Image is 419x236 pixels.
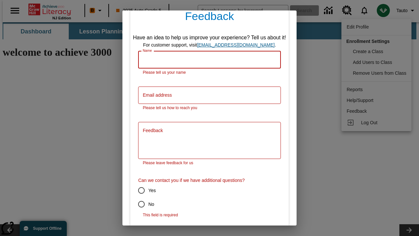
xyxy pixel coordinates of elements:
[138,184,281,211] div: contact-permission
[143,69,276,76] p: Please tell us your name
[143,160,276,167] p: Please leave feedback for us
[143,105,276,111] p: Please tell us how to reach you
[143,48,152,53] label: Name
[148,201,154,208] span: No
[130,4,289,31] h4: Feedback
[197,42,275,48] a: support, will open in new browser tab
[148,187,156,194] span: Yes
[133,42,286,49] div: For customer support, visit .
[133,34,286,42] div: Have an idea to help us improve your experience? Tell us about it!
